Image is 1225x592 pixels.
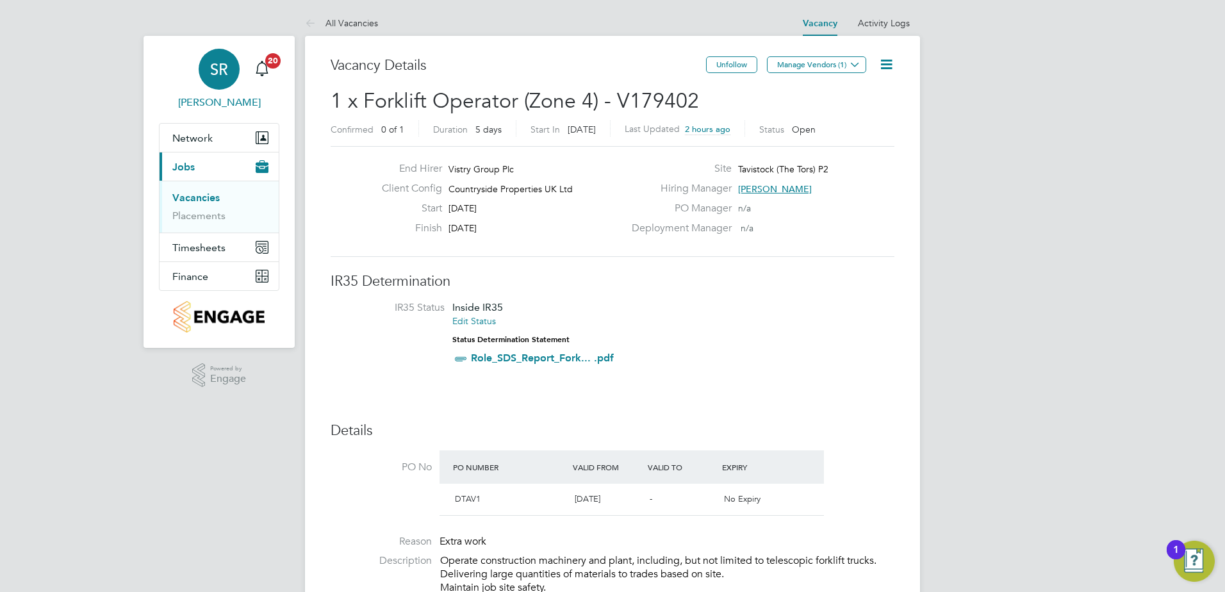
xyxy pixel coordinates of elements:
[343,301,445,315] label: IR35 Status
[448,163,514,175] span: Vistry Group Plc
[738,163,828,175] span: Tavistock (The Tors) P2
[192,363,247,388] a: Powered byEngage
[568,124,596,135] span: [DATE]
[759,124,784,135] label: Status
[331,56,706,75] h3: Vacancy Details
[172,270,208,283] span: Finance
[452,335,570,344] strong: Status Determination Statement
[381,124,404,135] span: 0 of 1
[159,95,279,110] span: Sophie Rollinson
[471,352,614,364] a: Role_SDS_Report_Fork... .pdf
[331,535,432,548] label: Reason
[645,456,719,479] div: Valid To
[210,363,246,374] span: Powered by
[625,123,680,135] label: Last Updated
[172,161,195,173] span: Jobs
[452,301,503,313] span: Inside IR35
[160,262,279,290] button: Finance
[331,124,374,135] label: Confirmed
[738,183,812,195] span: [PERSON_NAME]
[172,192,220,204] a: Vacancies
[792,124,816,135] span: Open
[210,61,228,78] span: SR
[624,182,732,195] label: Hiring Manager
[331,422,894,440] h3: Details
[724,493,760,504] span: No Expiry
[455,493,481,504] span: DTAV1
[331,272,894,291] h3: IR35 Determination
[372,222,442,235] label: Finish
[305,17,378,29] a: All Vacancies
[624,162,732,176] label: Site
[265,53,281,69] span: 20
[372,162,442,176] label: End Hirer
[160,233,279,261] button: Timesheets
[650,493,652,504] span: -
[160,152,279,181] button: Jobs
[685,124,730,135] span: 2 hours ago
[159,49,279,110] a: SR[PERSON_NAME]
[448,202,477,214] span: [DATE]
[331,461,432,474] label: PO No
[803,18,837,29] a: Vacancy
[741,222,753,234] span: n/a
[475,124,502,135] span: 5 days
[172,242,226,254] span: Timesheets
[249,49,275,90] a: 20
[172,132,213,144] span: Network
[160,181,279,233] div: Jobs
[144,36,295,348] nav: Main navigation
[450,456,570,479] div: PO Number
[575,493,600,504] span: [DATE]
[1173,550,1179,566] div: 1
[172,210,226,222] a: Placements
[570,456,645,479] div: Valid From
[448,222,477,234] span: [DATE]
[719,456,794,479] div: Expiry
[159,301,279,333] a: Go to home page
[767,56,866,73] button: Manage Vendors (1)
[433,124,468,135] label: Duration
[624,202,732,215] label: PO Manager
[372,202,442,215] label: Start
[530,124,560,135] label: Start In
[738,202,751,214] span: n/a
[1174,541,1215,582] button: Open Resource Center, 1 new notification
[858,17,910,29] a: Activity Logs
[210,374,246,384] span: Engage
[160,124,279,152] button: Network
[448,183,573,195] span: Countryside Properties UK Ltd
[440,535,486,548] span: Extra work
[452,315,496,327] a: Edit Status
[706,56,757,73] button: Unfollow
[174,301,264,333] img: countryside-properties-logo-retina.png
[331,554,432,568] label: Description
[331,88,699,113] span: 1 x Forklift Operator (Zone 4) - V179402
[372,182,442,195] label: Client Config
[624,222,732,235] label: Deployment Manager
